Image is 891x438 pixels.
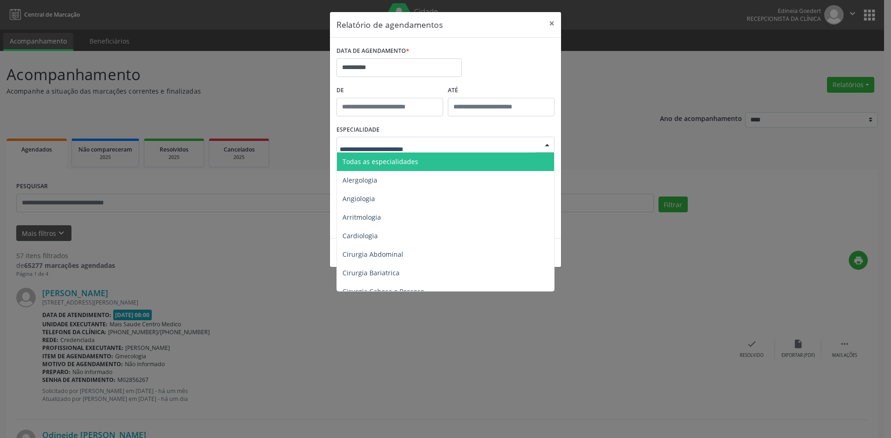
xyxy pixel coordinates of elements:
[342,213,381,222] span: Arritmologia
[336,83,443,98] label: De
[542,12,561,35] button: Close
[342,268,400,277] span: Cirurgia Bariatrica
[342,287,424,296] span: Cirurgia Cabeça e Pescoço
[342,250,403,259] span: Cirurgia Abdominal
[336,123,380,137] label: ESPECIALIDADE
[448,83,555,98] label: ATÉ
[336,19,443,31] h5: Relatório de agendamentos
[342,194,375,203] span: Angiologia
[342,157,418,166] span: Todas as especialidades
[342,231,378,240] span: Cardiologia
[336,44,409,58] label: DATA DE AGENDAMENTO
[342,176,377,184] span: Alergologia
